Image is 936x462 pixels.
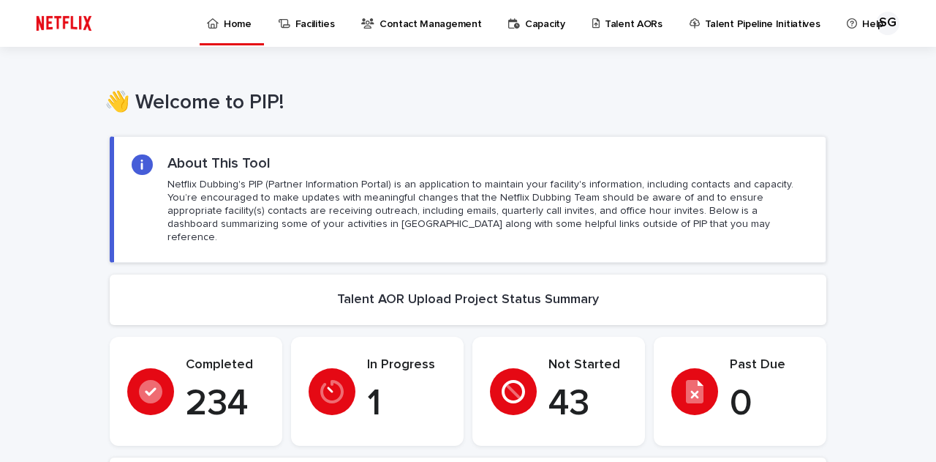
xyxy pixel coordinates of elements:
img: ifQbXi3ZQGMSEF7WDB7W [29,9,99,38]
h2: Talent AOR Upload Project Status Summary [337,292,599,308]
p: Completed [186,357,265,373]
p: In Progress [367,357,446,373]
p: 0 [730,382,809,426]
p: Not Started [548,357,627,373]
h1: 👋 Welcome to PIP! [105,91,821,116]
p: 234 [186,382,265,426]
p: 1 [367,382,446,426]
h2: About This Tool [167,154,271,172]
p: 43 [548,382,627,426]
p: Netflix Dubbing's PIP (Partner Information Portal) is an application to maintain your facility's ... [167,178,808,245]
p: Past Due [730,357,809,373]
